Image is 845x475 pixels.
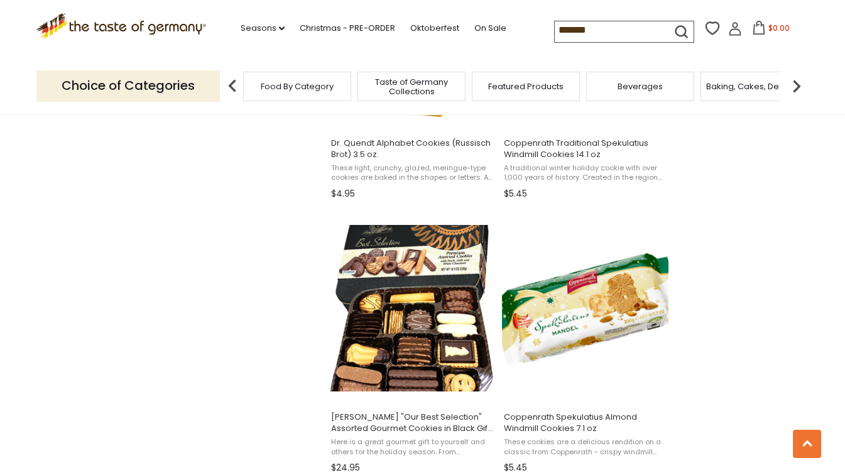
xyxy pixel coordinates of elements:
[502,225,668,391] img: Coppenrath Spekulatius Almond Windmill Cookies 7.1 oz
[331,163,494,183] span: These light, crunchy, glazed, meringue-type cookies are baked in the shapes or letters. A fantast...
[300,21,395,35] a: Christmas - PRE-ORDER
[474,21,506,35] a: On Sale
[504,437,667,457] span: These cookies are a delicious rendition on a classic from Coppenrath - crispy windmill shaped spe...
[706,82,804,91] a: Baking, Cakes, Desserts
[504,163,667,183] span: A traditional winter holiday cookie with over 1,000 years of history. Created in the region that ...
[331,461,360,474] span: $24.95
[220,74,245,99] img: previous arrow
[361,77,462,96] a: Taste of Germany Collections
[331,187,355,200] span: $4.95
[504,412,667,434] span: Coppenrath Spekulatius Almond Windmill Cookies 7.1 oz
[618,82,663,91] a: Beverages
[488,82,564,91] a: Featured Products
[784,74,809,99] img: next arrow
[504,138,667,160] span: Coppenrath Traditional Spekulatius Windmill Cookies 14.1 oz
[331,138,494,160] span: Dr. Quendt Alphabet Cookies (Russisch Brot) 3.5 oz.
[241,21,285,35] a: Seasons
[768,23,790,33] span: $0.00
[744,21,798,40] button: $0.00
[331,437,494,457] span: Here is a great gourmet gift to yourself and others for the holiday season. From [GEOGRAPHIC_DATA...
[36,70,220,101] p: Choice of Categories
[410,21,459,35] a: Oktoberfest
[261,82,334,91] a: Food By Category
[504,461,527,474] span: $5.45
[504,187,527,200] span: $5.45
[331,412,494,434] span: [PERSON_NAME] "Our Best Selection" Assorted Gourmet Cookies in Black Gift Tin, 17.6 oz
